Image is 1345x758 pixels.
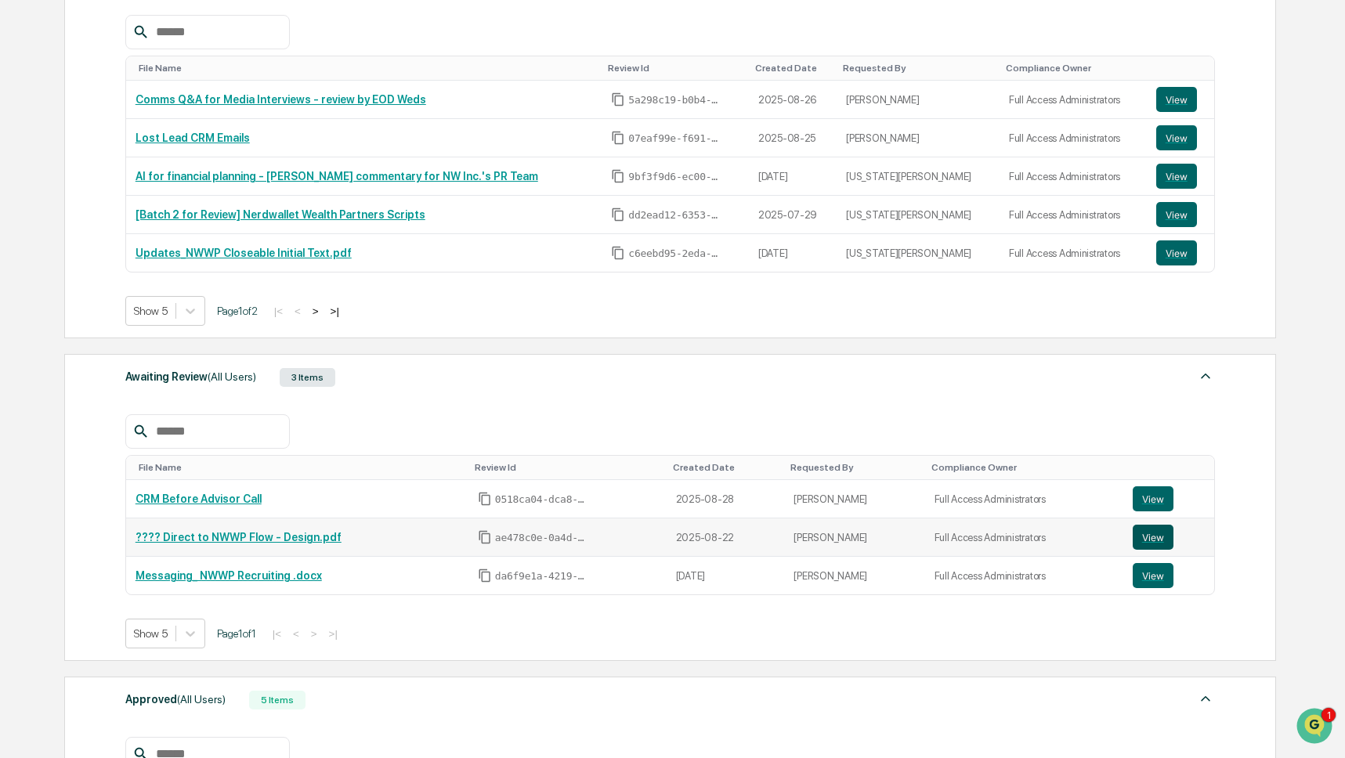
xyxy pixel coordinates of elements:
[1156,87,1197,112] button: View
[608,63,742,74] div: Toggle SortBy
[9,301,105,330] a: 🔎Data Lookup
[266,125,285,143] button: Start new chat
[784,518,924,557] td: [PERSON_NAME]
[49,213,127,226] span: [PERSON_NAME]
[1159,63,1208,74] div: Toggle SortBy
[208,370,256,383] span: (All Users)
[1133,525,1173,550] button: View
[1156,202,1197,227] button: View
[33,120,61,148] img: 8933085812038_c878075ebb4cc5468115_72.jpg
[1000,119,1147,157] td: Full Access Administrators
[306,627,322,641] button: >
[611,169,625,183] span: Copy Id
[16,198,41,223] img: Jack Rasmussen
[268,627,286,641] button: |<
[1000,234,1147,272] td: Full Access Administrators
[784,480,924,518] td: [PERSON_NAME]
[1156,240,1205,265] a: View
[611,208,625,222] span: Copy Id
[755,63,830,74] div: Toggle SortBy
[269,305,287,318] button: |<
[243,171,285,189] button: See all
[31,308,99,323] span: Data Lookup
[16,120,44,148] img: 1746055101610-c473b297-6a78-478c-a979-82029cc54cd1
[925,518,1123,557] td: Full Access Administrators
[31,278,101,294] span: Preclearance
[837,157,1000,196] td: [US_STATE][PERSON_NAME]
[931,462,1117,473] div: Toggle SortBy
[1000,81,1147,119] td: Full Access Administrators
[280,368,335,387] div: 3 Items
[288,627,304,641] button: <
[1295,706,1337,749] iframe: Open customer support
[1006,63,1141,74] div: Toggle SortBy
[308,305,324,318] button: >
[217,627,256,640] span: Page 1 of 1
[611,92,625,106] span: Copy Id
[139,462,462,473] div: Toggle SortBy
[1133,563,1173,588] button: View
[495,532,589,544] span: ae478c0e-0a4d-4479-b16b-62d7dbbc97dc
[1156,164,1205,189] a: View
[495,570,589,583] span: da6f9e1a-4219-4e4e-b65c-239f9f1a8151
[837,196,1000,234] td: [US_STATE][PERSON_NAME]
[667,480,785,518] td: 2025-08-28
[478,492,492,506] span: Copy Id
[628,171,722,183] span: 9bf3f9d6-ec00-4609-a326-e373718264ae
[749,234,837,272] td: [DATE]
[9,272,107,300] a: 🖐️Preclearance
[114,280,126,292] div: 🗄️
[749,119,837,157] td: 2025-08-25
[324,627,342,641] button: >|
[1000,157,1147,196] td: Full Access Administrators
[139,63,596,74] div: Toggle SortBy
[71,135,215,148] div: We're available if you need us!
[628,94,722,106] span: 5a298c19-b0b4-4f14-a898-0c075d43b09e
[628,209,722,222] span: dd2ead12-6353-41e4-9b21-1b0cf20a9be1
[16,280,28,292] div: 🖐️
[136,493,262,505] a: CRM Before Advisor Call
[1156,202,1205,227] a: View
[31,214,44,226] img: 1746055101610-c473b297-6a78-478c-a979-82029cc54cd1
[71,120,257,135] div: Start new chat
[156,346,190,358] span: Pylon
[1156,240,1197,265] button: View
[125,366,256,387] div: Awaiting Review
[611,131,625,145] span: Copy Id
[129,278,194,294] span: Attestations
[667,557,785,594] td: [DATE]
[290,305,306,318] button: <
[673,462,779,473] div: Toggle SortBy
[628,132,722,145] span: 07eaf99e-f691-4635-bec0-b07538373424
[1196,366,1215,385] img: caret
[478,568,492,583] span: Copy Id
[125,689,226,709] div: Approved
[843,63,993,74] div: Toggle SortBy
[177,693,226,706] span: (All Users)
[495,493,589,506] span: 0518ca04-dca8-4ae0-a767-ef58864fa02b
[16,174,105,186] div: Past conversations
[249,691,306,709] div: 5 Items
[1156,164,1197,189] button: View
[136,93,426,106] a: Comms Q&A for Media Interviews - review by EOD Weds
[784,557,924,594] td: [PERSON_NAME]
[136,208,425,221] a: [Batch 2 for Review] Nerdwallet Wealth Partners Scripts
[1133,563,1205,588] a: View
[139,213,172,226] span: Aug 13
[136,247,352,259] a: Updates_NWWP Closeable Initial Text.pdf
[16,33,285,58] p: How can we help?
[628,247,722,260] span: c6eebd95-2eda-47bf-a497-3eb1b7318b58
[837,119,1000,157] td: [PERSON_NAME]
[837,234,1000,272] td: [US_STATE][PERSON_NAME]
[136,170,538,182] a: AI for financial planning - [PERSON_NAME] commentary for NW Inc.'s PR Team
[110,345,190,358] a: Powered byPylon
[326,305,344,318] button: >|
[16,309,28,322] div: 🔎
[1133,525,1205,550] a: View
[1156,87,1205,112] a: View
[925,480,1123,518] td: Full Access Administrators
[749,196,837,234] td: 2025-07-29
[1156,125,1197,150] button: View
[749,157,837,196] td: [DATE]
